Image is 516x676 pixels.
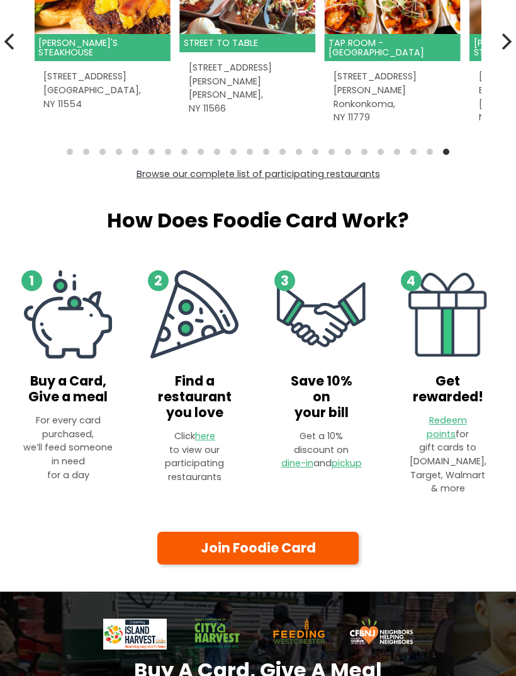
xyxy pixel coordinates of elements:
a: pickup [332,457,362,470]
li: Page dot 24 [443,149,449,156]
header: [PERSON_NAME]'s Steakhouse [35,35,171,62]
li: Page dot 4 [116,149,122,156]
li: Page dot 20 [378,149,384,156]
li: Page dot 1 [67,149,73,156]
li: Page dot 19 [361,149,367,156]
p: Get a 10% discount on and [281,430,362,471]
h4: Find a restaurant you love [145,374,244,421]
li: Page dot 2 [83,149,89,156]
li: Page dot 5 [132,149,138,156]
header: Street to Table [179,35,315,53]
li: Page dot 10 [214,149,220,156]
a: dine-in [281,457,313,470]
li: Page dot 9 [198,149,204,156]
a: Join Foodie Card [157,532,359,565]
li: Page dot 22 [410,149,417,156]
h4: Buy a Card, Give a meal [18,374,118,406]
li: Page dot 12 [247,149,253,156]
header: Tap Room - [GEOGRAPHIC_DATA] [325,35,461,62]
p: For every card purchased, we’ll feed someone in need for a day [18,415,118,483]
a: here [195,430,215,443]
p: Click to view our participating restaurants [145,430,244,484]
h2: How Does Foodie Card Work? [9,209,507,234]
p: for gift cards to [DOMAIN_NAME], Target, Walmart & more [407,415,488,496]
address: [STREET_ADDRESS][PERSON_NAME] Ronkonkoma, NY 11779 [334,71,451,125]
li: Page dot 11 [230,149,237,156]
h4: Get rewarded! [407,374,488,406]
li: Page dot 14 [279,149,286,156]
li: Page dot 18 [345,149,351,156]
li: Page dot 7 [165,149,171,156]
li: Page dot 8 [181,149,188,156]
li: Page dot 21 [394,149,400,156]
h4: Save 10% on your bill [281,374,362,421]
address: [STREET_ADDRESS] [GEOGRAPHIC_DATA], NY 11554 [43,71,161,112]
li: Page dot 15 [296,149,302,156]
li: Page dot 13 [263,149,269,156]
li: Page dot 17 [328,149,335,156]
li: Page dot 3 [99,149,106,156]
address: [STREET_ADDRESS][PERSON_NAME] [PERSON_NAME], NY 11566 [189,62,306,116]
li: Page dot 23 [427,149,433,156]
a: Browse our complete list of participating restaurants [137,168,380,181]
li: Page dot 6 [149,149,155,156]
li: Page dot 16 [312,149,318,156]
a: Redeem points [427,415,467,441]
